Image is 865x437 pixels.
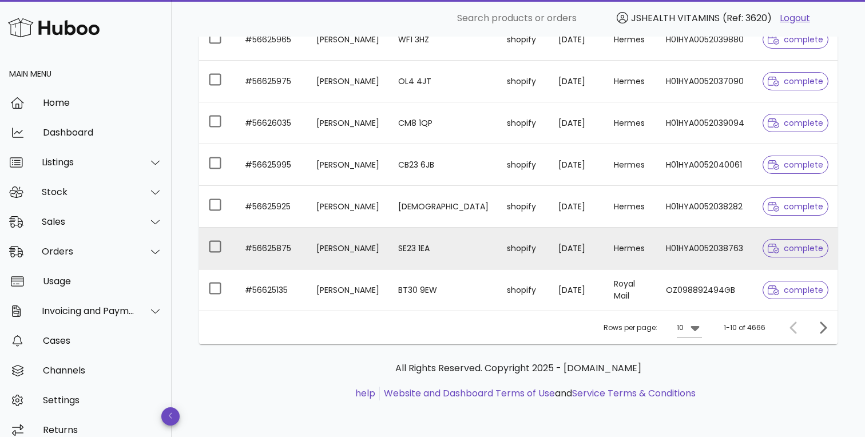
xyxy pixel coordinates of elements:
[355,387,375,400] a: help
[43,365,162,376] div: Channels
[549,19,605,61] td: [DATE]
[236,19,307,61] td: #56625965
[208,361,828,375] p: All Rights Reserved. Copyright 2025 - [DOMAIN_NAME]
[605,269,657,311] td: Royal Mail
[236,269,307,311] td: #56625135
[236,186,307,228] td: #56625925
[43,127,162,138] div: Dashboard
[677,319,702,337] div: 10Rows per page:
[768,77,823,85] span: complete
[549,269,605,311] td: [DATE]
[657,19,753,61] td: H01HYA0052039880
[604,311,702,344] div: Rows per page:
[657,144,753,186] td: H01HYA0052040061
[43,335,162,346] div: Cases
[43,276,162,287] div: Usage
[605,102,657,144] td: Hermes
[42,305,135,316] div: Invoicing and Payments
[389,144,498,186] td: CB23 6JB
[657,186,753,228] td: H01HYA0052038282
[42,216,135,227] div: Sales
[307,102,389,144] td: [PERSON_NAME]
[380,387,696,400] li: and
[42,186,135,197] div: Stock
[384,387,555,400] a: Website and Dashboard Terms of Use
[389,19,498,61] td: WF1 3HZ
[768,161,823,169] span: complete
[236,144,307,186] td: #56625995
[307,269,389,311] td: [PERSON_NAME]
[657,269,753,311] td: OZ098892494GB
[236,61,307,102] td: #56625975
[43,424,162,435] div: Returns
[549,61,605,102] td: [DATE]
[389,61,498,102] td: OL4 4JT
[498,102,549,144] td: shopify
[307,144,389,186] td: [PERSON_NAME]
[605,186,657,228] td: Hermes
[307,228,389,269] td: [PERSON_NAME]
[768,244,823,252] span: complete
[389,269,498,311] td: BT30 9EW
[605,19,657,61] td: Hermes
[549,228,605,269] td: [DATE]
[43,395,162,406] div: Settings
[389,186,498,228] td: [DEMOGRAPHIC_DATA]
[768,202,823,210] span: complete
[677,323,684,333] div: 10
[42,246,135,257] div: Orders
[498,269,549,311] td: shopify
[498,144,549,186] td: shopify
[768,119,823,127] span: complete
[605,61,657,102] td: Hermes
[307,19,389,61] td: [PERSON_NAME]
[549,186,605,228] td: [DATE]
[723,11,772,25] span: (Ref: 3620)
[605,144,657,186] td: Hermes
[498,19,549,61] td: shopify
[43,97,162,108] div: Home
[8,15,100,40] img: Huboo Logo
[780,11,810,25] a: Logout
[572,387,696,400] a: Service Terms & Conditions
[631,11,720,25] span: JSHEALTH VITAMINS
[549,102,605,144] td: [DATE]
[498,228,549,269] td: shopify
[498,186,549,228] td: shopify
[236,102,307,144] td: #56626035
[549,144,605,186] td: [DATE]
[389,102,498,144] td: CM8 1QP
[307,186,389,228] td: [PERSON_NAME]
[498,61,549,102] td: shopify
[389,228,498,269] td: SE23 1EA
[724,323,765,333] div: 1-10 of 4666
[657,102,753,144] td: H01HYA0052039094
[42,157,135,168] div: Listings
[605,228,657,269] td: Hermes
[307,61,389,102] td: [PERSON_NAME]
[236,228,307,269] td: #56625875
[812,317,833,338] button: Next page
[657,228,753,269] td: H01HYA0052038763
[768,35,823,43] span: complete
[768,286,823,294] span: complete
[657,61,753,102] td: H01HYA0052037090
